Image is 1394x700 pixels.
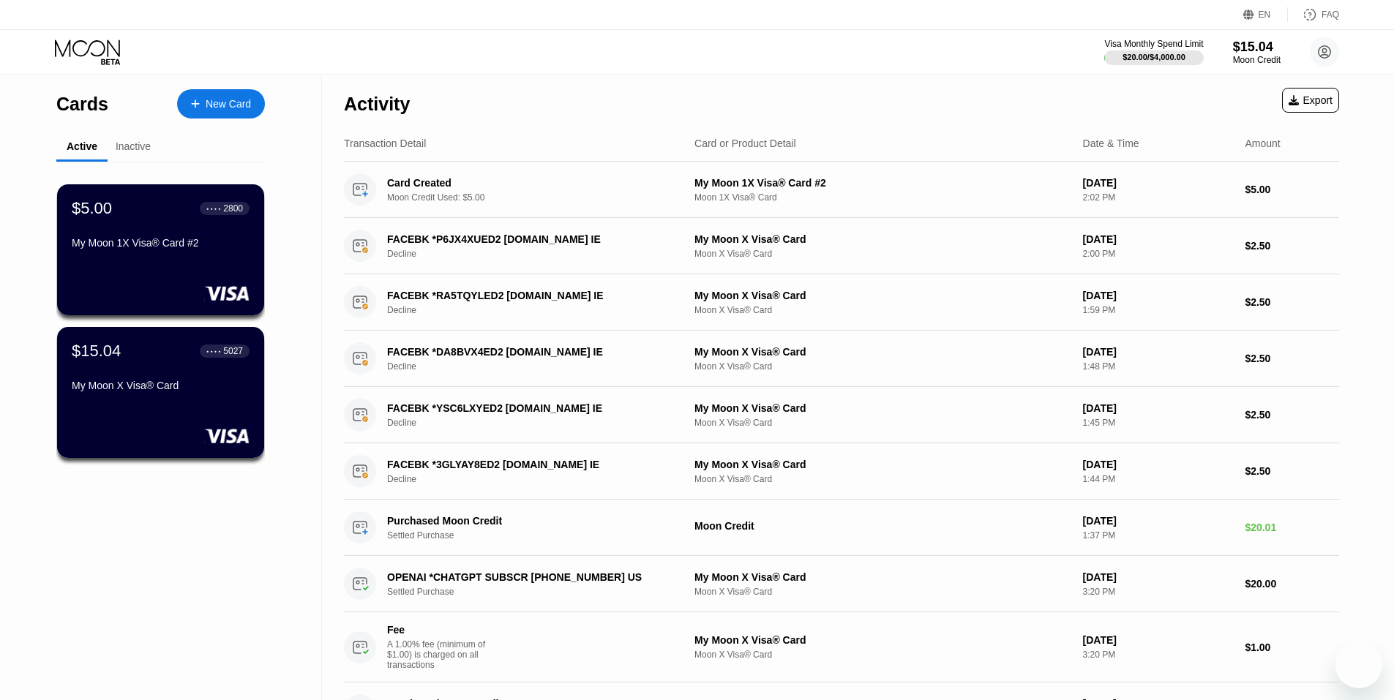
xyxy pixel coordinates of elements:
[57,184,264,315] div: $5.00● ● ● ●2800My Moon 1X Visa® Card #2
[694,520,1071,532] div: Moon Credit
[67,140,97,152] div: Active
[344,274,1339,331] div: FACEBK *RA5TQYLED2 [DOMAIN_NAME] IEDeclineMy Moon X Visa® CardMoon X Visa® Card[DATE]1:59 PM$2.50
[1083,634,1234,646] div: [DATE]
[1083,459,1234,470] div: [DATE]
[1083,138,1139,149] div: Date & Time
[694,138,796,149] div: Card or Product Detail
[1335,641,1382,688] iframe: Button to launch messaging window
[1245,184,1339,195] div: $5.00
[57,327,264,458] div: $15.04● ● ● ●5027My Moon X Visa® Card
[1245,138,1280,149] div: Amount
[1243,7,1288,22] div: EN
[1233,39,1281,55] div: $15.04
[72,342,121,361] div: $15.04
[1104,39,1203,65] div: Visa Monthly Spend Limit$20.00/$4,000.00
[344,138,426,149] div: Transaction Detail
[387,571,671,583] div: OPENAI *CHATGPT SUBSCR [PHONE_NUMBER] US
[694,177,1071,189] div: My Moon 1X Visa® Card #2
[1083,402,1234,414] div: [DATE]
[1083,418,1234,428] div: 1:45 PM
[1245,296,1339,308] div: $2.50
[72,237,250,249] div: My Moon 1X Visa® Card #2
[1123,53,1185,61] div: $20.00 / $4,000.00
[387,361,692,372] div: Decline
[387,346,671,358] div: FACEBK *DA8BVX4ED2 [DOMAIN_NAME] IE
[1083,305,1234,315] div: 1:59 PM
[1322,10,1339,20] div: FAQ
[1233,39,1281,65] div: $15.04Moon Credit
[223,203,243,214] div: 2800
[694,402,1071,414] div: My Moon X Visa® Card
[1083,515,1234,527] div: [DATE]
[72,199,112,218] div: $5.00
[1259,10,1271,20] div: EN
[387,290,671,301] div: FACEBK *RA5TQYLED2 [DOMAIN_NAME] IE
[387,177,671,189] div: Card Created
[344,556,1339,612] div: OPENAI *CHATGPT SUBSCR [PHONE_NUMBER] USSettled PurchaseMy Moon X Visa® CardMoon X Visa® Card[DAT...
[1083,571,1234,583] div: [DATE]
[694,634,1071,646] div: My Moon X Visa® Card
[344,612,1339,682] div: FeeA 1.00% fee (minimum of $1.00) is charged on all transactionsMy Moon X Visa® CardMoon X Visa® ...
[387,474,692,484] div: Decline
[694,290,1071,301] div: My Moon X Visa® Card
[694,233,1071,245] div: My Moon X Visa® Card
[206,98,251,110] div: New Card
[344,500,1339,556] div: Purchased Moon CreditSettled PurchaseMoon Credit[DATE]1:37 PM$20.01
[694,361,1071,372] div: Moon X Visa® Card
[344,443,1339,500] div: FACEBK *3GLYAY8ED2 [DOMAIN_NAME] IEDeclineMy Moon X Visa® CardMoon X Visa® Card[DATE]1:44 PM$2.50
[694,346,1071,358] div: My Moon X Visa® Card
[1289,94,1333,106] div: Export
[1245,465,1339,477] div: $2.50
[116,140,151,152] div: Inactive
[387,530,692,541] div: Settled Purchase
[694,650,1071,660] div: Moon X Visa® Card
[1282,88,1339,113] div: Export
[694,459,1071,470] div: My Moon X Visa® Card
[1083,233,1234,245] div: [DATE]
[344,94,410,115] div: Activity
[1245,409,1339,421] div: $2.50
[1083,530,1234,541] div: 1:37 PM
[1245,353,1339,364] div: $2.50
[694,249,1071,259] div: Moon X Visa® Card
[1083,192,1234,203] div: 2:02 PM
[223,346,243,356] div: 5027
[1083,650,1234,660] div: 3:20 PM
[694,418,1071,428] div: Moon X Visa® Card
[1083,290,1234,301] div: [DATE]
[1245,240,1339,252] div: $2.50
[387,233,671,245] div: FACEBK *P6JX4XUED2 [DOMAIN_NAME] IE
[387,639,497,670] div: A 1.00% fee (minimum of $1.00) is charged on all transactions
[1083,361,1234,372] div: 1:48 PM
[344,218,1339,274] div: FACEBK *P6JX4XUED2 [DOMAIN_NAME] IEDeclineMy Moon X Visa® CardMoon X Visa® Card[DATE]2:00 PM$2.50
[1083,177,1234,189] div: [DATE]
[1083,346,1234,358] div: [DATE]
[56,94,108,115] div: Cards
[387,624,490,636] div: Fee
[694,192,1071,203] div: Moon 1X Visa® Card
[694,474,1071,484] div: Moon X Visa® Card
[344,331,1339,387] div: FACEBK *DA8BVX4ED2 [DOMAIN_NAME] IEDeclineMy Moon X Visa® CardMoon X Visa® Card[DATE]1:48 PM$2.50
[694,587,1071,597] div: Moon X Visa® Card
[344,162,1339,218] div: Card CreatedMoon Credit Used: $5.00My Moon 1X Visa® Card #2Moon 1X Visa® Card[DATE]2:02 PM$5.00
[387,587,692,597] div: Settled Purchase
[1245,522,1339,533] div: $20.01
[344,387,1339,443] div: FACEBK *YSC6LXYED2 [DOMAIN_NAME] IEDeclineMy Moon X Visa® CardMoon X Visa® Card[DATE]1:45 PM$2.50
[387,515,671,527] div: Purchased Moon Credit
[1233,55,1281,65] div: Moon Credit
[387,402,671,414] div: FACEBK *YSC6LXYED2 [DOMAIN_NAME] IE
[177,89,265,118] div: New Card
[387,192,692,203] div: Moon Credit Used: $5.00
[72,380,250,391] div: My Moon X Visa® Card
[1245,641,1339,653] div: $1.00
[1083,474,1234,484] div: 1:44 PM
[1104,39,1203,49] div: Visa Monthly Spend Limit
[1083,249,1234,259] div: 2:00 PM
[694,305,1071,315] div: Moon X Visa® Card
[387,305,692,315] div: Decline
[387,249,692,259] div: Decline
[694,571,1071,583] div: My Moon X Visa® Card
[206,206,221,211] div: ● ● ● ●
